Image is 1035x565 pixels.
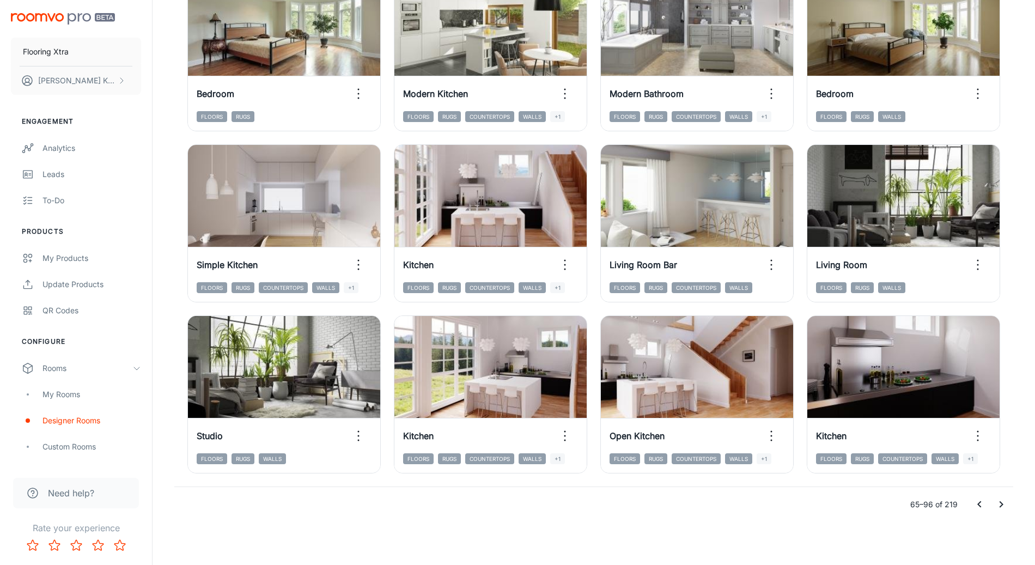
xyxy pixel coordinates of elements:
span: Rugs [438,282,461,293]
p: [PERSON_NAME] Khurana [38,75,115,87]
span: Countertops [465,453,514,464]
h6: Bedroom [816,87,854,100]
h6: Modern Bathroom [610,87,684,100]
div: QR Codes [42,305,141,317]
span: Walls [519,453,546,464]
button: Rate 3 star [65,534,87,556]
span: Floors [403,111,434,122]
button: [PERSON_NAME] Khurana [11,66,141,95]
span: Floors [610,453,640,464]
h6: Living Room [816,258,867,271]
span: Rugs [644,282,667,293]
p: Flooring Xtra [23,46,69,58]
h6: Kitchen [816,429,847,442]
span: +1 [757,111,771,122]
div: To-do [42,195,141,206]
span: Floors [610,111,640,122]
h6: Kitchen [403,258,434,271]
button: Go to next page [990,494,1012,515]
h6: Kitchen [403,429,434,442]
span: Rugs [851,282,874,293]
span: Walls [725,282,752,293]
span: Floors [197,282,227,293]
span: Countertops [878,453,927,464]
span: Countertops [672,111,721,122]
span: Walls [725,111,752,122]
span: +1 [550,453,565,464]
span: Walls [312,282,339,293]
div: Designer Rooms [42,415,141,427]
span: Rugs [438,453,461,464]
p: Rate your experience [9,521,143,534]
span: +1 [550,111,565,122]
span: Rugs [232,282,254,293]
span: Walls [878,282,905,293]
h6: Open Kitchen [610,429,665,442]
button: Rate 1 star [22,534,44,556]
span: Walls [259,453,286,464]
span: Rugs [851,111,874,122]
span: Countertops [259,282,308,293]
div: My Products [42,252,141,264]
span: Rugs [438,111,461,122]
button: Rate 4 star [87,534,109,556]
h6: Bedroom [197,87,234,100]
span: +1 [963,453,978,464]
h6: Simple Kitchen [197,258,258,271]
span: Floors [403,282,434,293]
div: Rooms [42,362,132,374]
span: Floors [816,282,847,293]
div: Custom Rooms [42,441,141,453]
span: Floors [816,453,847,464]
span: Rugs [232,453,254,464]
div: Update Products [42,278,141,290]
span: +1 [757,453,771,464]
img: Roomvo PRO Beta [11,13,115,25]
span: Rugs [851,453,874,464]
span: Countertops [465,282,514,293]
button: Rate 2 star [44,534,65,556]
span: Need help? [48,487,94,500]
span: Walls [725,453,752,464]
span: +1 [344,282,358,293]
div: Leads [42,168,141,180]
span: Walls [878,111,905,122]
p: 65–96 of 219 [910,499,958,511]
span: Walls [519,282,546,293]
button: Go to previous page [969,494,990,515]
span: Walls [931,453,959,464]
span: +1 [550,282,565,293]
span: Floors [197,111,227,122]
span: Countertops [465,111,514,122]
span: Countertops [672,282,721,293]
span: Rugs [644,453,667,464]
div: Analytics [42,142,141,154]
span: Floors [610,282,640,293]
span: Walls [519,111,546,122]
span: Countertops [672,453,721,464]
h6: Living Room Bar [610,258,677,271]
h6: Modern Kitchen [403,87,468,100]
span: Floors [197,453,227,464]
span: Floors [403,453,434,464]
div: My Rooms [42,388,141,400]
span: Floors [816,111,847,122]
button: Rate 5 star [109,534,131,556]
span: Rugs [232,111,254,122]
span: Rugs [644,111,667,122]
h6: Studio [197,429,223,442]
button: Flooring Xtra [11,38,141,66]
